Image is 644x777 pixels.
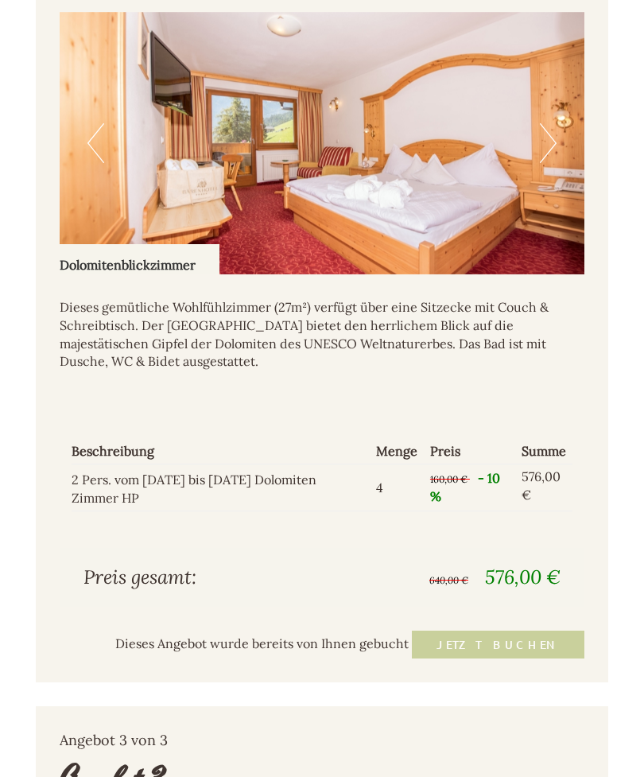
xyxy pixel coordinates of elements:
td: 2 Pers. vom [DATE] bis [DATE] Dolomiten Zimmer HP [72,464,370,511]
th: Summe [515,439,572,464]
span: 576,00 € [485,565,561,589]
span: Angebot 3 von 3 [60,731,168,749]
div: Preis gesamt: [72,564,322,591]
th: Beschreibung [72,439,370,464]
span: 160,00 € [430,473,467,485]
span: 640,00 € [429,574,468,586]
div: Dolomitenblickzimmer [60,244,219,274]
p: Dieses gemütliche Wohlfühlzimmer (27m²) verfügt über eine Sitzecke mit Couch & Schreibtisch. Der ... [60,298,584,371]
span: Dieses Angebot wurde bereits von Ihnen gebucht [115,635,409,651]
img: image [60,12,584,274]
td: 4 [370,464,424,511]
button: Previous [87,123,104,163]
th: Preis [424,439,515,464]
th: Menge [370,439,424,464]
a: Jetzt buchen [412,631,584,659]
button: Next [540,123,557,163]
td: 576,00 € [515,464,572,511]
